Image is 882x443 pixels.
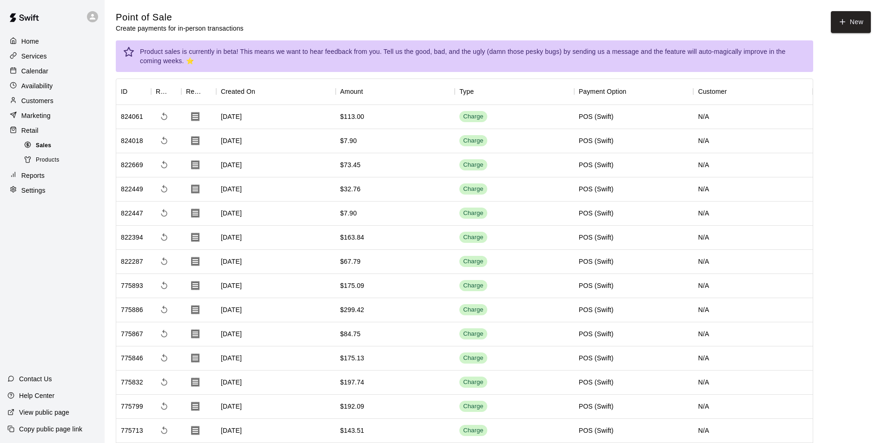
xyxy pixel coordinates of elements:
div: POS (Swift) [579,378,614,387]
div: Receipt [181,78,216,104]
div: [DATE] [216,322,336,346]
div: [DATE] [216,105,336,129]
button: Download Receipt [186,325,205,343]
span: Refund payment [156,350,172,366]
button: New [831,11,871,33]
div: Charge [463,306,484,314]
button: Download Receipt [186,421,205,440]
div: N/A [693,371,813,395]
div: POS (Swift) [579,160,614,169]
div: Charge [463,402,484,411]
div: POS (Swift) [579,305,614,314]
div: N/A [693,105,813,129]
div: Products [22,154,101,167]
div: Charge [463,426,484,435]
div: 822287 [121,257,143,266]
button: Download Receipt [186,300,205,319]
a: sending us a message [572,48,639,55]
div: $143.51 [340,426,365,435]
button: Download Receipt [186,107,205,126]
div: Charge [463,257,484,266]
span: Refund payment [156,374,172,391]
div: Home [7,34,97,48]
a: Availability [7,79,97,93]
span: Refund payment [156,398,172,415]
button: Download Receipt [186,204,205,222]
div: 824061 [121,112,143,121]
p: Services [21,52,47,61]
div: N/A [693,250,813,274]
div: POS (Swift) [579,208,614,218]
button: Sort [727,85,740,98]
div: $299.42 [340,305,365,314]
div: POS (Swift) [579,402,614,411]
div: $67.79 [340,257,361,266]
span: Refund payment [156,132,172,149]
div: [DATE] [216,346,336,371]
div: N/A [693,226,813,250]
div: N/A [693,274,813,298]
div: [DATE] [216,129,336,153]
div: [DATE] [216,226,336,250]
div: Customer [698,78,727,104]
div: POS (Swift) [579,184,614,194]
div: Charge [463,281,484,290]
a: Calendar [7,64,97,78]
div: Sales [22,139,101,152]
div: Type [455,78,574,104]
span: Refund payment [156,108,172,125]
div: Type [459,78,474,104]
div: $7.90 [340,136,357,145]
span: Refund payment [156,205,172,221]
span: Refund payment [156,181,172,197]
div: N/A [693,177,813,202]
div: $197.74 [340,378,365,387]
span: Refund payment [156,156,172,173]
div: 775867 [121,329,143,339]
div: Charge [463,378,484,387]
p: Help Center [19,391,54,400]
div: POS (Swift) [579,426,614,435]
button: Sort [363,85,376,98]
div: [DATE] [216,202,336,226]
div: [DATE] [216,419,336,443]
button: Download Receipt [186,131,205,150]
div: Charge [463,185,484,194]
div: [DATE] [216,177,336,202]
div: N/A [693,298,813,322]
div: Charge [463,354,484,363]
div: N/A [693,395,813,419]
div: $163.84 [340,233,365,242]
div: N/A [693,129,813,153]
div: $175.09 [340,281,365,290]
div: Charge [463,209,484,218]
div: 775713 [121,426,143,435]
button: Download Receipt [186,397,205,416]
h5: Point of Sale [116,11,244,24]
div: Amount [336,78,455,104]
div: [DATE] [216,371,336,395]
button: Download Receipt [186,156,205,174]
div: POS (Swift) [579,233,614,242]
a: Reports [7,169,97,182]
button: Download Receipt [186,373,205,391]
span: Refund payment [156,301,172,318]
div: Charge [463,233,484,242]
div: 775799 [121,402,143,411]
div: N/A [693,202,813,226]
div: Charge [463,112,484,121]
p: Reports [21,171,45,180]
p: View public page [19,408,69,417]
p: Home [21,37,39,46]
button: Sort [168,85,181,98]
div: Charge [463,137,484,145]
button: Download Receipt [186,276,205,295]
a: Products [22,153,105,167]
span: Sales [36,141,51,150]
a: Services [7,49,97,63]
a: Retail [7,124,97,137]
